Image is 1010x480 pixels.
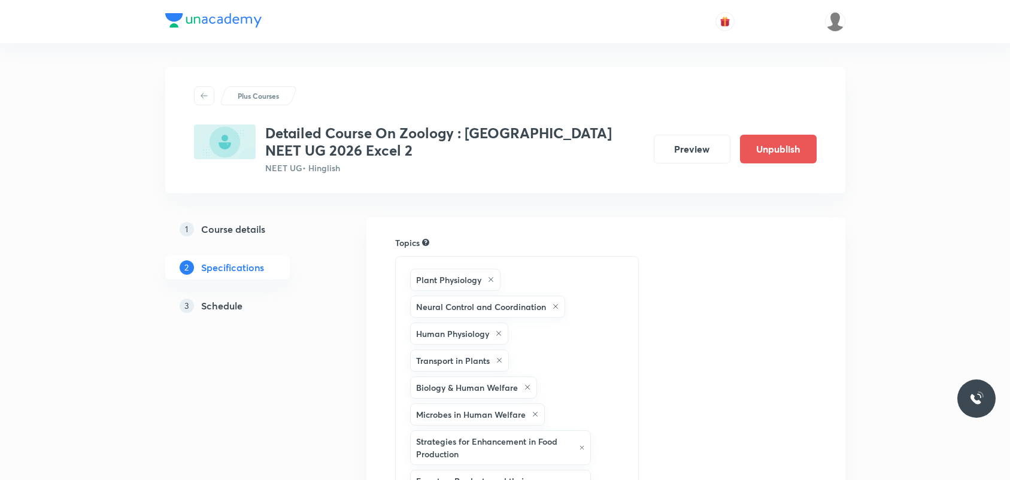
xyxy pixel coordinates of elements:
img: ttu [969,391,984,406]
img: Company Logo [165,13,262,28]
img: 14488B1C-3106-49A6-88B7-E43D75849E1B_plus.png [194,124,256,159]
a: 3Schedule [165,294,328,318]
p: Plus Courses [238,90,279,101]
h6: Human Physiology [416,327,489,340]
h5: Course details [201,222,265,236]
img: Sudipta Bose [825,11,845,32]
h6: Strategies for Enhancement in Food Production [416,435,574,460]
h3: Detailed Course On Zoology : [GEOGRAPHIC_DATA] NEET UG 2026 Excel 2 [265,124,644,159]
p: 2 [180,260,194,275]
h6: Transport in Plants [416,354,490,367]
h5: Specifications [201,260,264,275]
h6: Biology & Human Welfare [416,381,518,394]
a: 1Course details [165,217,328,241]
button: avatar [715,12,735,31]
div: Search for topics [422,237,429,248]
h6: Neural Control and Coordination [416,300,546,313]
h6: Topics [395,236,420,249]
img: avatar [720,16,730,27]
h6: Microbes in Human Welfare [416,408,526,421]
h6: Plant Physiology [416,274,481,286]
p: NEET UG • Hinglish [265,162,644,174]
p: 3 [180,299,194,313]
a: Company Logo [165,13,262,31]
button: Unpublish [740,135,817,163]
p: 1 [180,222,194,236]
h5: Schedule [201,299,242,313]
button: Preview [654,135,730,163]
